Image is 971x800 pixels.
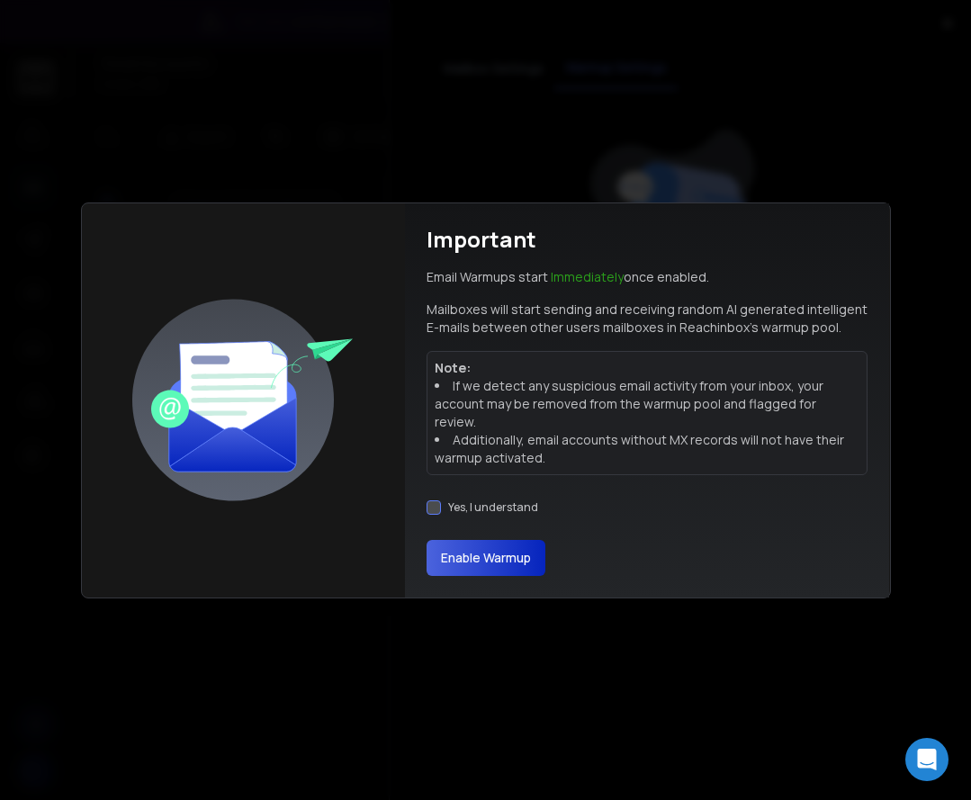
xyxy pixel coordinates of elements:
li: If we detect any suspicious email activity from your inbox, your account may be removed from the ... [435,377,860,431]
p: Mailboxes will start sending and receiving random AI generated intelligent E-mails between other ... [427,301,868,337]
p: Note: [435,359,860,377]
p: Email Warmups start once enabled. [427,268,709,286]
div: Open Intercom Messenger [905,738,949,781]
label: Yes, I understand [448,500,538,515]
button: Enable Warmup [427,540,545,576]
li: Additionally, email accounts without MX records will not have their warmup activated. [435,431,860,467]
h1: Important [427,225,536,254]
span: Immediately [551,268,624,285]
